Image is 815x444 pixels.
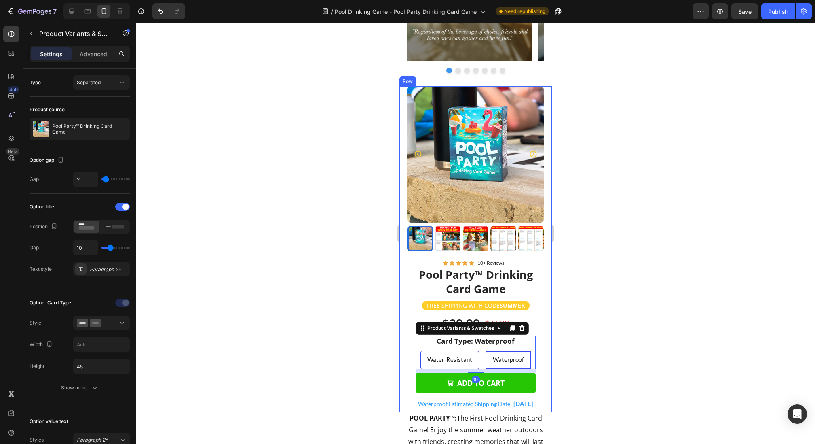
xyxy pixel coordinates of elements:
[30,221,59,232] div: Position
[30,244,39,251] div: Gap
[74,172,98,187] input: Auto
[30,319,41,327] div: Style
[52,123,127,135] p: Pool Party™ Drinking Card Game
[10,391,57,400] strong: POOL PARTY™:
[30,79,41,86] div: Type
[77,436,108,444] span: Paragraph 2*
[39,29,108,38] p: Product Variants & Swatches
[30,106,65,113] div: Product source
[731,3,758,19] button: Save
[30,436,44,444] div: Styles
[788,404,807,424] div: Open Intercom Messenger
[30,176,39,183] div: Gap
[399,23,552,444] iframe: Design area
[74,359,129,374] input: Auto
[61,384,99,392] div: Show more
[90,266,128,273] div: Paragraph 2*
[30,203,54,210] div: Option title
[53,6,57,16] p: 7
[33,121,49,137] img: product feature img
[761,3,795,19] button: Publish
[8,86,19,93] div: 450
[3,3,60,19] button: 7
[738,8,752,15] span: Save
[768,7,788,16] div: Publish
[74,337,129,352] input: Auto
[30,418,68,425] div: Option value text
[30,339,54,350] div: Width
[30,299,71,306] div: Option: Card Type
[77,79,101,85] span: Separated
[6,148,19,155] div: Beta
[80,50,107,58] p: Advanced
[74,240,98,255] input: Auto
[504,8,545,15] span: Need republishing
[30,363,44,370] div: Height
[152,3,185,19] div: Undo/Redo
[331,7,333,16] span: /
[335,7,477,16] span: Pool Drinking Game - Pool Party Drinking Card Game
[40,50,63,58] p: Settings
[30,380,130,395] button: Show more
[30,266,52,273] div: Text style
[73,75,130,90] button: Separated
[30,155,65,166] div: Option gap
